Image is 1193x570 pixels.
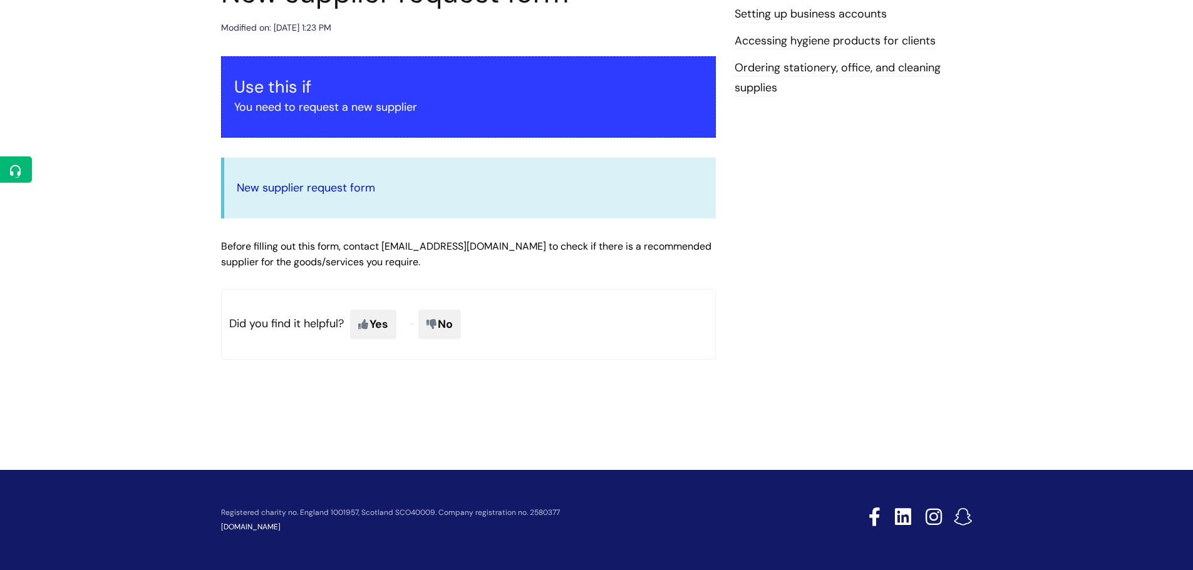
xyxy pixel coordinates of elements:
[418,310,461,338] span: No
[234,97,703,117] p: You need to request a new supplier
[221,509,780,517] p: Registered charity no. England 1001957, Scotland SCO40009. Company registration no. 2580377
[735,60,941,96] a: Ordering stationery, office, and cleaning supplies
[221,522,281,532] a: [DOMAIN_NAME]
[237,180,375,195] a: New supplier request form
[350,310,396,338] span: Yes
[221,240,711,268] span: Before filling out this form, contact [EMAIL_ADDRESS][DOMAIN_NAME] to check if there is a recomme...
[221,20,331,36] div: Modified on: [DATE] 1:23 PM
[234,77,703,97] h3: Use this if
[735,6,887,23] a: Setting up business accounts
[221,289,716,359] p: Did you find it helpful?
[735,33,936,49] a: Accessing hygiene products for clients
